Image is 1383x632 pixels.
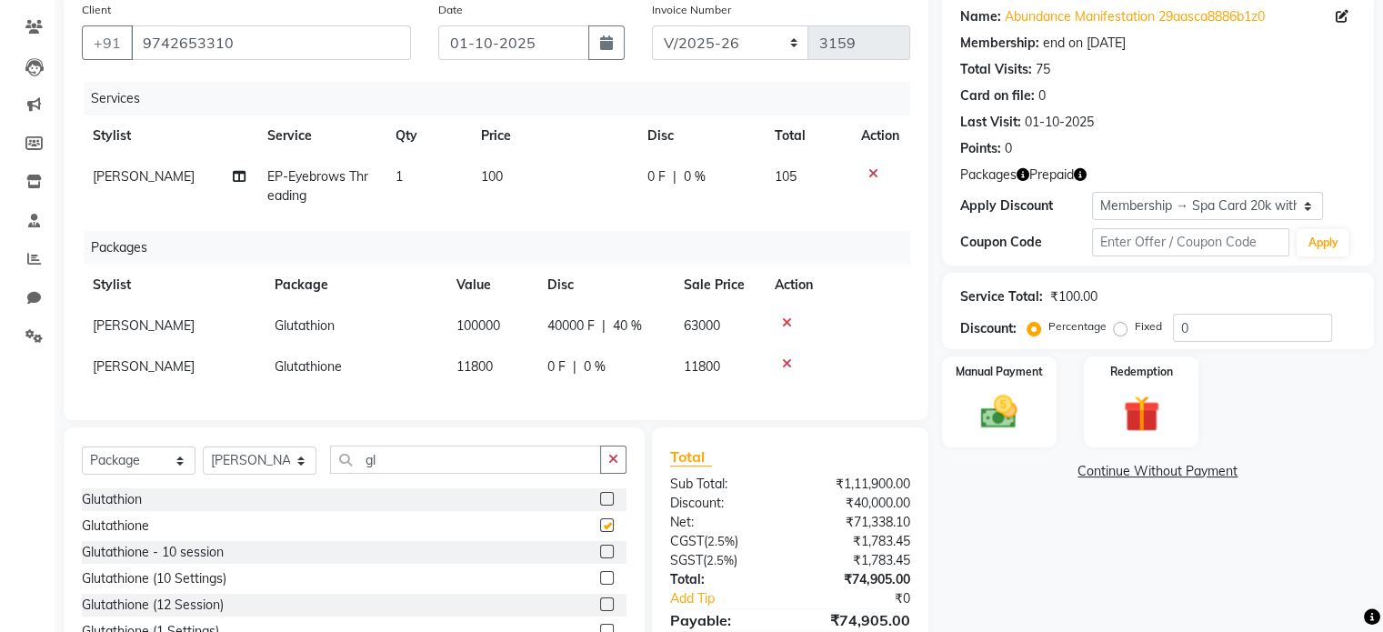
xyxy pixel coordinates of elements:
input: Enter Offer / Coupon Code [1092,228,1290,256]
div: Glutathione - 10 session [82,543,224,562]
div: Membership: [960,34,1039,53]
span: | [673,167,676,186]
th: Action [764,265,910,306]
div: Glutathione (12 Session) [82,596,224,615]
span: 100 [481,168,503,185]
th: Total [764,115,850,156]
input: Search by Name/Mobile/Email/Code [131,25,411,60]
img: _cash.svg [969,391,1028,433]
span: 11800 [684,358,720,375]
th: Disc [536,265,673,306]
div: ₹1,11,900.00 [790,475,924,494]
div: Glutathione (10 Settings) [82,569,226,588]
span: 0 F [647,167,666,186]
div: 0 [1005,139,1012,158]
span: CGST [670,533,704,549]
span: EP-Eyebrows Threading [267,168,368,204]
div: Glutathione [82,517,149,536]
span: 1 [396,168,403,185]
label: Invoice Number [652,2,731,18]
label: Percentage [1048,318,1107,335]
div: Total: [656,570,790,589]
span: 2.5% [707,534,735,548]
div: Packages [84,231,924,265]
span: SGST [670,552,703,568]
th: Qty [385,115,470,156]
div: Discount: [656,494,790,513]
th: Package [264,265,446,306]
div: Glutathion [82,490,142,509]
div: ₹1,783.45 [790,532,924,551]
div: ₹40,000.00 [790,494,924,513]
div: end on [DATE] [1043,34,1126,53]
div: ₹74,905.00 [790,609,924,631]
th: Stylist [82,115,256,156]
span: Glutathione [275,358,342,375]
a: Continue Without Payment [946,462,1370,481]
span: 0 F [547,357,566,376]
span: [PERSON_NAME] [93,317,195,334]
div: Name: [960,7,1001,26]
div: Apply Discount [960,196,1092,216]
button: +91 [82,25,133,60]
div: Points: [960,139,1001,158]
div: Sub Total: [656,475,790,494]
div: Coupon Code [960,233,1092,252]
span: 0 % [584,357,606,376]
span: 11800 [456,358,493,375]
div: 75 [1036,60,1050,79]
label: Fixed [1135,318,1162,335]
span: 40000 F [547,316,595,336]
span: Total [670,447,712,466]
th: Sale Price [673,265,764,306]
div: ( ) [656,551,790,570]
div: ₹0 [812,589,923,608]
span: | [573,357,576,376]
div: Net: [656,513,790,532]
div: Payable: [656,609,790,631]
label: Client [82,2,111,18]
div: Last Visit: [960,113,1021,132]
span: 0 % [684,167,706,186]
img: _gift.svg [1112,391,1171,436]
span: 2.5% [707,553,734,567]
th: Price [470,115,636,156]
span: Prepaid [1029,166,1074,185]
div: ( ) [656,532,790,551]
div: ₹71,338.10 [790,513,924,532]
span: Packages [960,166,1017,185]
div: Service Total: [960,287,1043,306]
th: Disc [636,115,764,156]
div: ₹1,783.45 [790,551,924,570]
div: Card on file: [960,86,1035,105]
div: ₹74,905.00 [790,570,924,589]
span: 100000 [456,317,500,334]
div: Services [84,82,924,115]
div: 01-10-2025 [1025,113,1094,132]
span: 40 % [613,316,642,336]
th: Service [256,115,385,156]
label: Manual Payment [956,364,1043,380]
a: Add Tip [656,589,812,608]
span: 105 [775,168,797,185]
th: Stylist [82,265,264,306]
span: 63000 [684,317,720,334]
button: Apply [1297,229,1348,256]
th: Value [446,265,536,306]
div: Total Visits: [960,60,1032,79]
th: Action [850,115,910,156]
span: [PERSON_NAME] [93,168,195,185]
div: 0 [1038,86,1046,105]
div: Discount: [960,319,1017,338]
a: Abundance Manifestation 29aasca8886b1z0 [1005,7,1265,26]
span: | [602,316,606,336]
label: Redemption [1110,364,1173,380]
div: ₹100.00 [1050,287,1097,306]
span: [PERSON_NAME] [93,358,195,375]
input: Search [330,446,601,474]
span: Glutathion [275,317,335,334]
label: Date [438,2,463,18]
